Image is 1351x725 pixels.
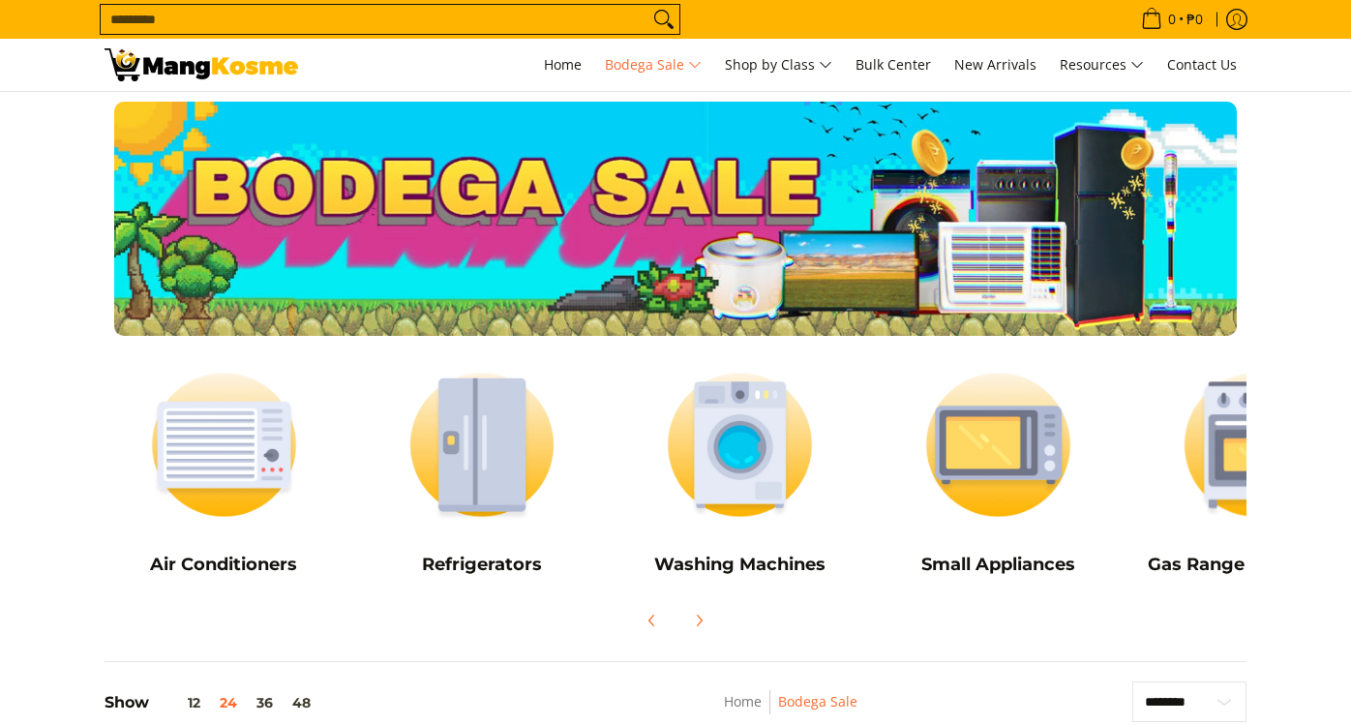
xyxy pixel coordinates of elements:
[724,692,762,710] a: Home
[605,53,702,77] span: Bodega Sale
[317,39,1246,91] nav: Main Menu
[778,692,857,710] a: Bodega Sale
[620,355,859,534] img: Washing Machines
[534,39,591,91] a: Home
[105,554,344,576] h5: Air Conditioners
[1165,13,1179,26] span: 0
[954,55,1036,74] span: New Arrivals
[945,39,1046,91] a: New Arrivals
[363,554,602,576] h5: Refrigerators
[677,599,720,642] button: Next
[363,355,602,534] img: Refrigerators
[105,355,344,534] img: Air Conditioners
[1135,9,1209,30] span: •
[648,5,679,34] button: Search
[363,355,602,589] a: Refrigerators Refrigerators
[105,48,298,81] img: Bodega Sale l Mang Kosme: Cost-Efficient &amp; Quality Home Appliances
[1184,13,1206,26] span: ₱0
[879,355,1118,589] a: Small Appliances Small Appliances
[631,599,674,642] button: Previous
[856,55,931,74] span: Bulk Center
[595,39,711,91] a: Bodega Sale
[544,55,582,74] span: Home
[725,53,832,77] span: Shop by Class
[846,39,941,91] a: Bulk Center
[1060,53,1144,77] span: Resources
[210,695,247,710] button: 24
[1167,55,1237,74] span: Contact Us
[879,554,1118,576] h5: Small Appliances
[105,693,320,712] h5: Show
[149,695,210,710] button: 12
[247,695,283,710] button: 36
[105,355,344,589] a: Air Conditioners Air Conditioners
[283,695,320,710] button: 48
[620,355,859,589] a: Washing Machines Washing Machines
[1157,39,1246,91] a: Contact Us
[1050,39,1154,91] a: Resources
[879,355,1118,534] img: Small Appliances
[620,554,859,576] h5: Washing Machines
[715,39,842,91] a: Shop by Class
